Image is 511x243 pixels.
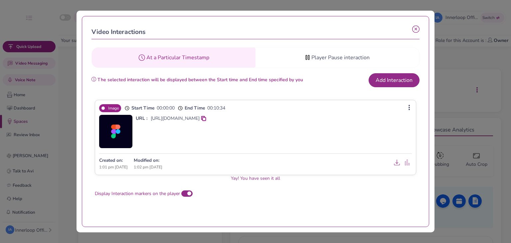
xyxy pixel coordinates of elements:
div: At a Particular Timestamp [92,48,255,68]
p: The selected interaction will be displayed between the Start time and End time specified by you [91,77,303,84]
p: Created on: [99,157,128,164]
h2: Video Interactions [91,28,145,36]
div: Player Pause interaction [255,48,419,68]
b: End Time [185,105,205,112]
div: Display Interaction markers on the player [95,190,416,197]
p: Modified on: [134,157,162,164]
p: 1:02 pm [DATE] [134,164,162,171]
span: 00:10:34 [207,105,225,112]
b: URL : [136,115,147,122]
p: Yay! You have seen it all [95,175,416,182]
span: Image [108,105,119,111]
p: 1:01 pm [DATE] [99,164,128,171]
img: interaction_image [99,115,132,148]
b: Start Time [131,105,155,112]
span: 00:00:00 [157,105,175,112]
div: [URL][DOMAIN_NAME] [151,115,200,122]
button: Add Interaction [369,73,420,87]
